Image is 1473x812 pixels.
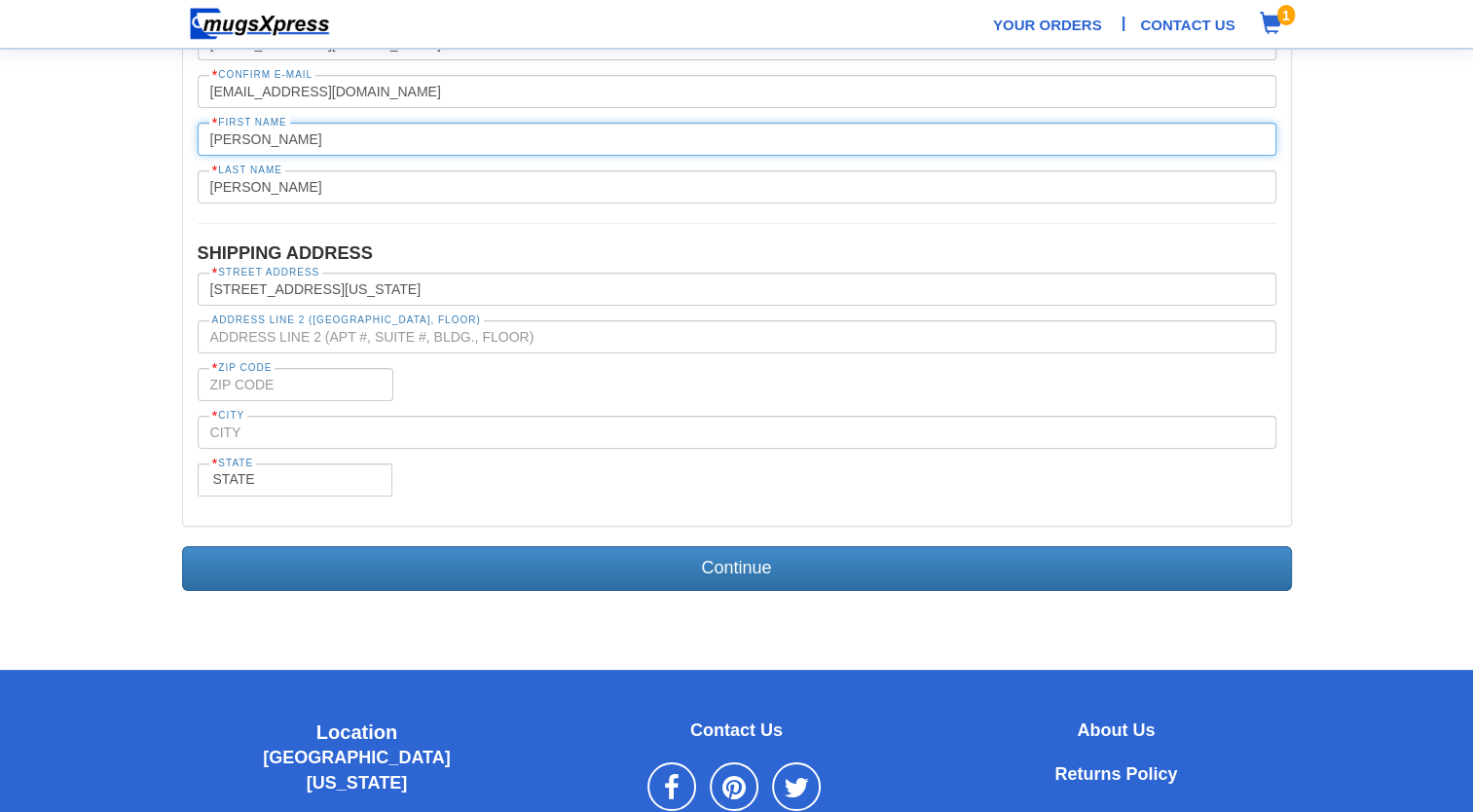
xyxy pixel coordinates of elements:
[1077,723,1155,739] a: About Us
[182,15,338,30] a: Home
[1077,720,1155,740] b: About Us
[993,15,1102,35] a: Your Orders
[209,116,290,129] span: First Name
[263,748,450,793] b: [GEOGRAPHIC_DATA] [US_STATE]
[198,170,1276,203] input: Last Name
[209,361,276,375] span: Zip Code
[690,723,783,739] a: Contact Us
[198,463,392,497] select: '; '; '; '; '; '; '; '; '; '; '; '; '; '; '; '; '; '; '; '; '; '; '; '; '; '; '; '; '; '; '; '; '...
[189,7,331,41] img: mugsexpress logo
[209,266,323,279] span: Street Address
[209,457,257,470] span: State
[198,416,1276,449] input: City
[209,164,285,177] span: Last Name
[198,243,1276,263] h2: Shipping Address
[1122,12,1126,35] span: |
[198,320,1276,353] input: Address Line 2 (Apt #, Suite #, Bldg., Floor)
[1054,767,1177,783] a: Returns Policy
[1277,5,1295,25] span: 1
[198,273,1276,306] input: Street Address
[1140,15,1234,35] a: Contact Us
[198,123,1276,156] input: First Name
[209,314,484,327] span: Address Line 2 ([GEOGRAPHIC_DATA], Floor)
[182,546,1292,591] a: Continue
[1054,764,1177,784] b: Returns Policy
[198,368,393,401] input: Zip Code
[209,68,316,82] span: Confirm E-mail
[198,75,1276,108] input: Confirm E-mail
[316,721,397,743] b: Location
[209,409,248,423] span: City
[690,720,783,740] b: Contact Us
